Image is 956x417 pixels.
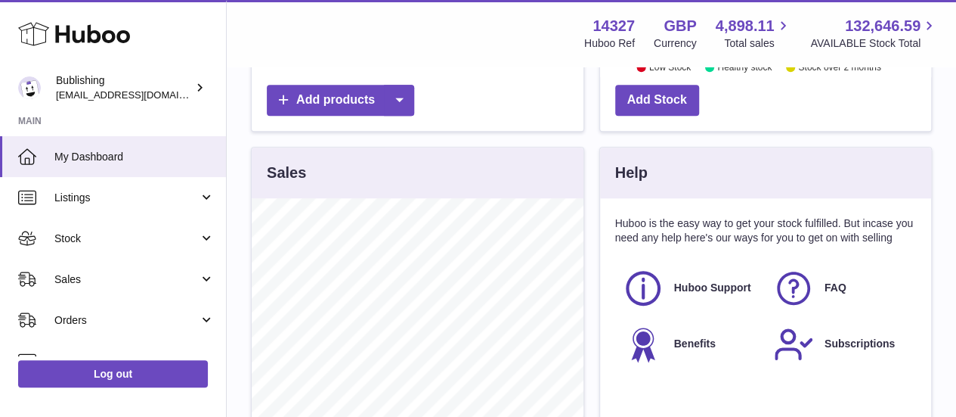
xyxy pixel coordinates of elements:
span: Benefits [674,337,716,351]
div: Huboo Ref [584,36,635,51]
span: Subscriptions [825,337,895,351]
span: Listings [54,191,199,205]
span: AVAILABLE Stock Total [810,36,938,51]
span: Orders [54,313,199,328]
img: internalAdmin-14327@internal.huboo.com [18,76,41,99]
a: 4,898.11 Total sales [716,16,792,51]
a: Add products [267,85,414,116]
div: Currency [654,36,697,51]
h3: Sales [267,163,306,183]
a: Add Stock [615,85,699,116]
span: Sales [54,272,199,287]
a: 132,646.59 AVAILABLE Stock Total [810,16,938,51]
text: Low Stock [648,62,691,73]
text: Stock over 2 months [798,62,880,73]
strong: GBP [664,16,696,36]
span: 4,898.11 [716,16,775,36]
a: Subscriptions [773,324,908,365]
span: Stock [54,232,199,246]
strong: 14327 [592,16,635,36]
text: Healthy stock [717,62,772,73]
div: Bublishing [56,73,192,102]
a: FAQ [773,268,908,309]
p: Huboo is the easy way to get your stock fulfilled. But incase you need any help here's our ways f... [615,216,917,245]
a: Huboo Support [623,268,758,309]
span: [EMAIL_ADDRESS][DOMAIN_NAME] [56,89,222,101]
a: Benefits [623,324,758,365]
span: Usage [54,354,215,369]
span: My Dashboard [54,150,215,164]
span: FAQ [825,281,846,295]
span: Huboo Support [674,281,751,295]
a: Log out [18,360,208,387]
h3: Help [615,163,648,183]
span: Total sales [724,36,791,51]
span: 132,646.59 [845,16,920,36]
